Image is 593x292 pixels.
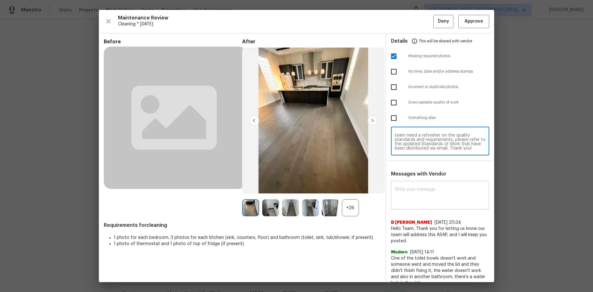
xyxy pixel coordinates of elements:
div: Something else [386,110,494,126]
span: Requirements for cleaning [104,222,381,228]
span: No time, date and/or address stamps [408,69,489,74]
span: Missing required photos [408,53,489,59]
span: One of the toilet bowls doesn't work and someone went and moved the lid and they didn't finish fi... [391,255,489,286]
textarea: Maintenance Audit Team: Hello! Unfortunately, this Cleaning visit completed on [DATE] has been de... [395,133,486,150]
span: Unacceptable quality of work [408,100,489,105]
span: Maintenance Review [118,15,433,21]
span: Details [391,34,408,49]
span: This will be shared with vendor [419,34,472,49]
span: Approve [465,18,483,25]
li: 1 photo of thermostat and 1 photo of top of fridge (if present) [114,241,381,247]
div: Missing required photos [386,49,494,64]
div: No time, date and/or address stamps [386,64,494,79]
span: Deny [438,18,449,25]
div: +26 [342,199,359,216]
div: Unacceptable quality of work [386,95,494,110]
span: Before [104,39,242,45]
span: Cleaning * [DATE] [118,21,433,27]
span: D [PERSON_NAME] [391,219,432,226]
span: [DATE] 20:34 [435,220,461,225]
span: Something else [408,115,489,121]
span: Modern [391,249,408,255]
span: Hello Team, Thank you for letting us know our team will address this ASAP, and I will keep you po... [391,226,489,244]
li: 1 photo for each bedroom, 3 photos for each kitchen (sink, counters, floor) and bathroom (toilet,... [114,235,381,241]
span: Messages with Vendor [391,171,446,176]
img: right-chevron-button-url [368,116,377,125]
span: Incorrect or duplicate photos [408,84,489,90]
button: Approve [458,15,489,28]
button: Deny [433,15,453,28]
span: After [242,39,381,45]
span: [DATE] 14:11 [410,250,434,254]
img: left-chevron-button-url [249,116,259,125]
div: Incorrect or duplicate photos [386,79,494,95]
